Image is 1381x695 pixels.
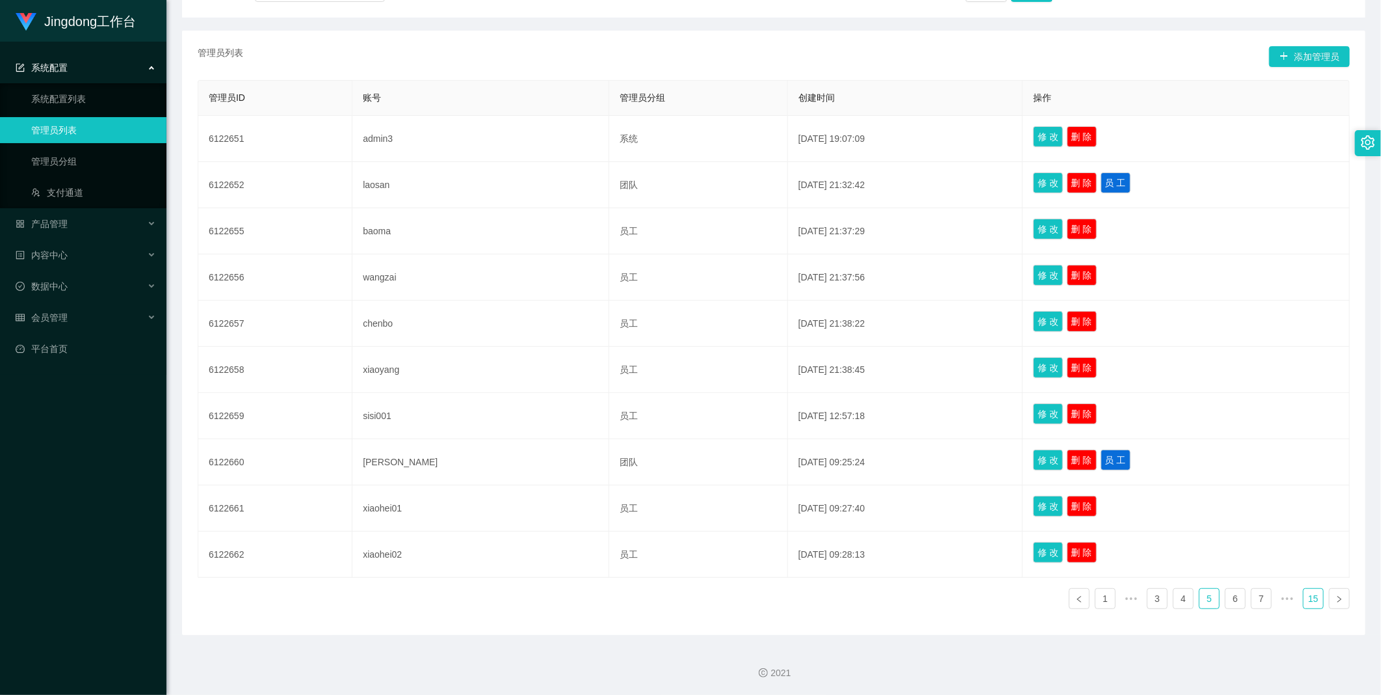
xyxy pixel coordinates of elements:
[798,457,865,467] span: [DATE] 09:25:24
[1033,357,1063,378] button: 修 改
[1033,219,1063,239] button: 修 改
[44,1,136,42] h1: Jingdong工作台
[352,485,609,532] td: xiaohei01
[1200,589,1219,608] a: 5
[1033,542,1063,563] button: 修 改
[177,666,1371,680] div: 2021
[1199,588,1220,609] li: 5
[1067,450,1097,470] button: 删 除
[16,282,25,291] i: 图标: check-circle-o
[609,347,788,393] td: 员工
[1147,588,1168,609] li: 3
[798,364,865,375] span: [DATE] 21:38:45
[609,254,788,301] td: 员工
[352,116,609,162] td: admin3
[609,116,788,162] td: 系统
[798,318,865,329] span: [DATE] 21:38:22
[198,485,352,532] td: 6122661
[609,532,788,578] td: 员工
[16,313,25,322] i: 图标: table
[798,180,865,190] span: [DATE] 21:32:42
[1361,135,1375,150] i: 图标: setting
[31,180,156,206] a: 图标: usergroup-add-o支付通道
[352,532,609,578] td: xiaohei02
[16,16,136,26] a: Jingdong工作台
[352,301,609,347] td: chenbo
[1303,588,1324,609] li: 15
[198,393,352,439] td: 6122659
[352,439,609,485] td: [PERSON_NAME]
[209,92,245,103] span: 管理员ID
[1067,357,1097,378] button: 删 除
[1304,589,1323,608] a: 15
[16,312,68,323] span: 会员管理
[198,439,352,485] td: 6122660
[16,62,68,73] span: 系统配置
[609,208,788,254] td: 员工
[1226,589,1245,608] a: 6
[16,13,36,31] img: logo.9652507e.png
[1067,403,1097,424] button: 删 除
[1269,46,1350,67] button: 图标: plus添加管理员
[363,92,381,103] span: 账号
[1121,588,1142,609] span: •••
[16,336,156,362] a: 图标: dashboard平台首页
[352,393,609,439] td: sisi001
[1075,595,1083,603] i: 图标: left
[759,668,768,677] i: 图标: copyright
[1067,126,1097,147] button: 删 除
[798,133,865,144] span: [DATE] 19:07:09
[16,251,25,260] i: 图标: profile
[798,549,865,560] span: [DATE] 09:28:13
[198,301,352,347] td: 6122657
[609,162,788,208] td: 团队
[1033,126,1063,147] button: 修 改
[1121,588,1142,609] li: 向前 5 页
[1067,265,1097,286] button: 删 除
[16,281,68,292] span: 数据中心
[798,503,865,513] span: [DATE] 09:27:40
[1096,589,1115,608] a: 1
[1174,589,1193,608] a: 4
[16,250,68,260] span: 内容中心
[16,219,25,228] i: 图标: appstore-o
[798,272,865,282] span: [DATE] 21:37:56
[798,411,865,421] span: [DATE] 12:57:18
[352,254,609,301] td: wangzai
[198,347,352,393] td: 6122658
[1067,542,1097,563] button: 删 除
[1033,92,1051,103] span: 操作
[31,117,156,143] a: 管理员列表
[352,208,609,254] td: baoma
[1225,588,1246,609] li: 6
[1101,172,1131,193] button: 员 工
[1067,172,1097,193] button: 删 除
[16,219,68,229] span: 产品管理
[1277,588,1298,609] span: •••
[198,532,352,578] td: 6122662
[198,162,352,208] td: 6122652
[1069,588,1090,609] li: 上一页
[352,347,609,393] td: xiaoyang
[1033,450,1063,470] button: 修 改
[1033,403,1063,424] button: 修 改
[609,393,788,439] td: 员工
[16,63,25,72] i: 图标: form
[1329,588,1350,609] li: 下一页
[1095,588,1116,609] li: 1
[1067,496,1097,517] button: 删 除
[609,485,788,532] td: 员工
[31,86,156,112] a: 系统配置列表
[198,116,352,162] td: 6122651
[609,301,788,347] td: 员工
[1148,589,1167,608] a: 3
[1033,265,1063,286] button: 修 改
[198,46,243,67] span: 管理员列表
[609,439,788,485] td: 团队
[352,162,609,208] td: laosan
[1033,496,1063,517] button: 修 改
[1101,450,1131,470] button: 员 工
[1067,219,1097,239] button: 删 除
[1173,588,1194,609] li: 4
[1277,588,1298,609] li: 向后 5 页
